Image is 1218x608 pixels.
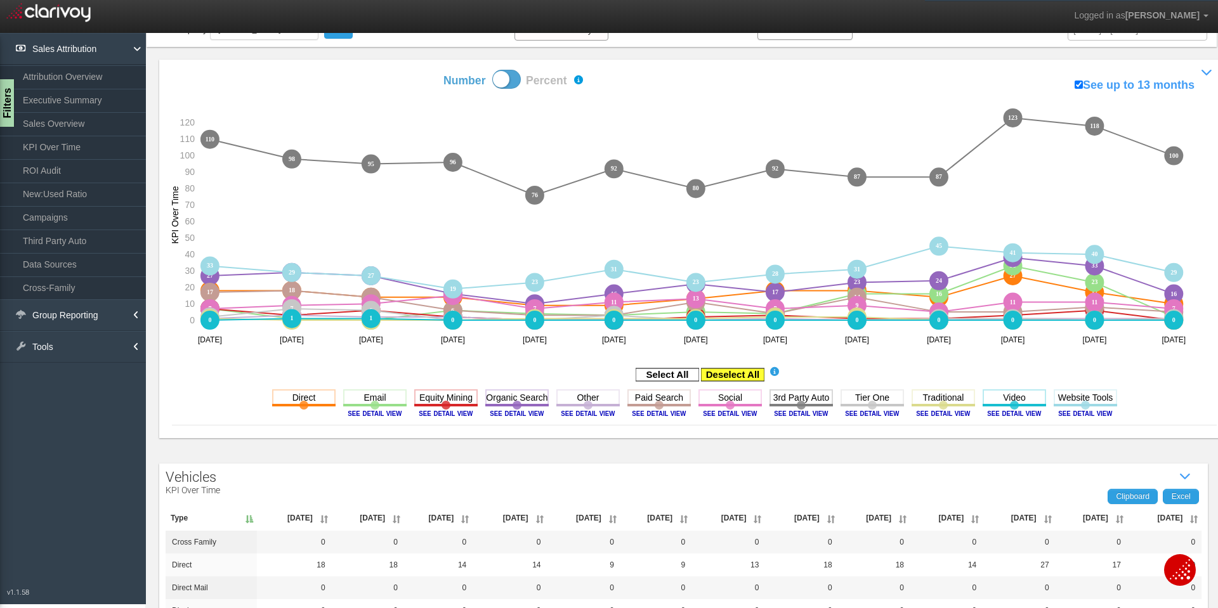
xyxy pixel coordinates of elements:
[291,305,294,312] text: 7
[765,531,838,553] td: 0
[291,302,294,309] text: 9
[180,117,195,127] text: 120
[775,313,778,320] text: 2
[928,335,952,344] text: [DATE]
[547,576,620,599] td: 0
[939,315,942,322] text: 1
[190,315,195,325] text: 0
[534,316,537,323] text: 0
[207,288,213,295] text: 17
[910,553,983,576] td: 14
[209,313,212,320] text: 2
[452,316,455,323] text: 0
[547,531,620,553] td: 0
[368,272,374,279] text: 27
[839,553,910,576] td: 18
[473,531,547,553] td: 0
[1163,335,1188,344] text: [DATE]
[547,505,620,531] th: Sep '24: activate to sort column ascending
[450,285,457,292] text: 19
[368,160,374,167] text: 95
[185,299,195,309] text: 10
[691,576,765,599] td: 0
[166,553,257,576] td: direct
[170,186,180,243] text: KPI Over Time
[693,184,700,191] text: 80
[1075,77,1195,94] label: See up to 13 months
[773,271,780,278] text: 28
[620,576,691,599] td: 0
[1125,10,1200,20] span: [PERSON_NAME]
[206,135,214,142] text: 110
[180,134,195,144] text: 110
[856,313,860,320] text: 2
[983,505,1055,531] th: Mar '25: activate to sort column ascending
[1011,299,1017,306] text: 11
[332,531,404,553] td: 0
[370,316,373,323] text: 0
[855,266,861,273] text: 31
[937,242,943,249] text: 45
[773,288,780,295] text: 17
[765,576,838,599] td: 0
[613,315,616,322] text: 1
[1056,576,1127,599] td: 0
[289,269,295,276] text: 29
[185,167,195,177] text: 90
[185,266,195,276] text: 30
[280,335,304,344] text: [DATE]
[1093,262,1099,269] text: 33
[289,155,295,162] text: 98
[1172,492,1191,501] span: Excel
[910,576,983,599] td: 0
[185,249,195,259] text: 40
[1074,10,1125,20] span: Logged in as
[612,165,618,172] text: 92
[839,576,910,599] td: 0
[291,316,294,323] text: 0
[209,305,212,312] text: 7
[532,300,539,307] text: 10
[257,553,331,576] td: 18
[855,294,861,301] text: 14
[1172,269,1179,276] text: 29
[613,302,616,309] text: 9
[620,531,691,553] td: 0
[773,165,780,172] text: 92
[1009,114,1019,121] text: 123
[855,290,861,297] text: 16
[1108,489,1158,504] a: Clipboard
[1172,300,1179,307] text: 10
[207,272,213,279] text: 27
[855,287,861,294] text: 18
[450,158,457,165] text: 96
[473,576,547,599] td: 0
[166,531,257,553] td: cross family
[1012,315,1016,322] text: 1
[368,300,374,307] text: 10
[289,287,295,294] text: 18
[166,505,257,531] th: Type: activate to sort column descending
[404,505,473,531] th: Jul '24: activate to sort column ascending
[693,280,700,287] text: 22
[839,531,910,553] td: 0
[404,531,473,553] td: 0
[1093,288,1099,295] text: 17
[404,576,473,599] td: 0
[185,200,195,210] text: 70
[612,266,618,273] text: 31
[1127,531,1202,553] td: 0
[983,553,1055,576] td: 27
[1116,492,1149,501] span: Clipboard
[180,150,195,160] text: 100
[185,233,195,243] text: 50
[937,277,943,284] text: 24
[910,531,983,553] td: 0
[695,315,698,322] text: 1
[1011,262,1018,269] text: 33
[532,279,539,286] text: 23
[691,531,765,553] td: 0
[1094,307,1097,314] text: 6
[198,335,222,344] text: [DATE]
[1011,254,1018,261] text: 38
